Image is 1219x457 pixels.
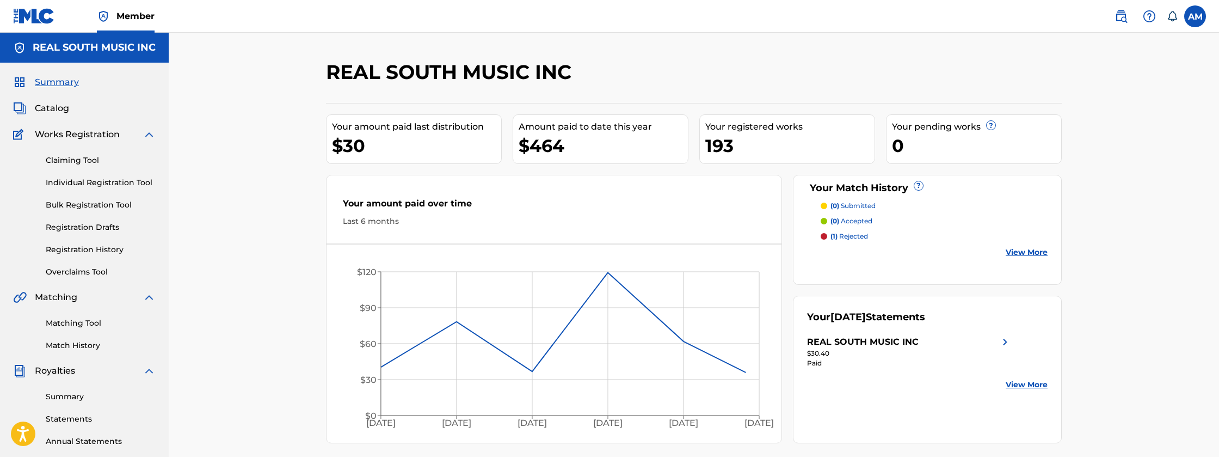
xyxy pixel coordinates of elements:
[821,201,1048,211] a: (0) submitted
[35,76,79,89] span: Summary
[357,267,377,277] tspan: $120
[1143,10,1156,23] img: help
[13,364,26,377] img: Royalties
[326,60,577,84] h2: REAL SOUTH MUSIC INC
[519,133,688,158] div: $464
[821,216,1048,226] a: (0) accepted
[830,202,839,210] span: (0)
[13,76,79,89] a: SummarySummary
[821,231,1048,241] a: (1) rejected
[46,222,156,233] a: Registration Drafts
[705,120,875,133] div: Your registered works
[807,310,925,325] div: Your Statements
[807,181,1048,196] div: Your Match History
[830,231,868,241] p: rejected
[807,349,1012,358] div: $30.40
[343,216,765,227] div: Last 6 months
[1006,247,1048,258] a: View More
[1006,379,1048,391] a: View More
[830,217,839,225] span: (0)
[46,318,156,329] a: Matching Tool
[1115,10,1128,23] img: search
[442,418,471,429] tspan: [DATE]
[987,121,995,130] span: ?
[745,418,774,429] tspan: [DATE]
[1110,5,1132,27] a: Public Search
[143,291,156,304] img: expand
[13,41,26,54] img: Accounts
[143,128,156,141] img: expand
[807,336,919,349] div: REAL SOUTH MUSIC INC
[35,102,69,115] span: Catalog
[705,133,875,158] div: 193
[13,102,69,115] a: CatalogCatalog
[332,133,501,158] div: $30
[519,120,688,133] div: Amount paid to date this year
[807,336,1012,368] a: REAL SOUTH MUSIC INCright chevron icon$30.40Paid
[46,413,156,425] a: Statements
[116,10,155,22] span: Member
[914,181,923,190] span: ?
[365,411,377,421] tspan: $0
[830,216,872,226] p: accepted
[999,336,1012,349] img: right chevron icon
[332,120,501,133] div: Your amount paid last distribution
[13,128,27,141] img: Works Registration
[1138,5,1160,27] div: Help
[46,177,156,188] a: Individual Registration Tool
[13,291,27,304] img: Matching
[46,266,156,278] a: Overclaims Tool
[46,340,156,351] a: Match History
[143,364,156,377] img: expand
[33,41,156,54] h5: REAL SOUTH MUSIC INC
[46,155,156,166] a: Claiming Tool
[46,391,156,403] a: Summary
[807,358,1012,368] div: Paid
[1167,11,1178,22] div: Notifications
[13,102,26,115] img: Catalog
[46,244,156,255] a: Registration History
[1184,5,1206,27] div: User Menu
[97,10,110,23] img: Top Rightsholder
[518,418,547,429] tspan: [DATE]
[35,291,77,304] span: Matching
[830,232,838,240] span: (1)
[366,418,396,429] tspan: [DATE]
[892,133,1061,158] div: 0
[360,303,377,313] tspan: $90
[593,418,623,429] tspan: [DATE]
[830,201,876,211] p: submitted
[35,364,75,377] span: Royalties
[892,120,1061,133] div: Your pending works
[343,197,765,216] div: Your amount paid over time
[669,418,698,429] tspan: [DATE]
[830,311,866,323] span: [DATE]
[360,375,377,385] tspan: $30
[35,128,120,141] span: Works Registration
[13,76,26,89] img: Summary
[360,339,377,349] tspan: $60
[46,199,156,211] a: Bulk Registration Tool
[13,8,55,24] img: MLC Logo
[46,436,156,447] a: Annual Statements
